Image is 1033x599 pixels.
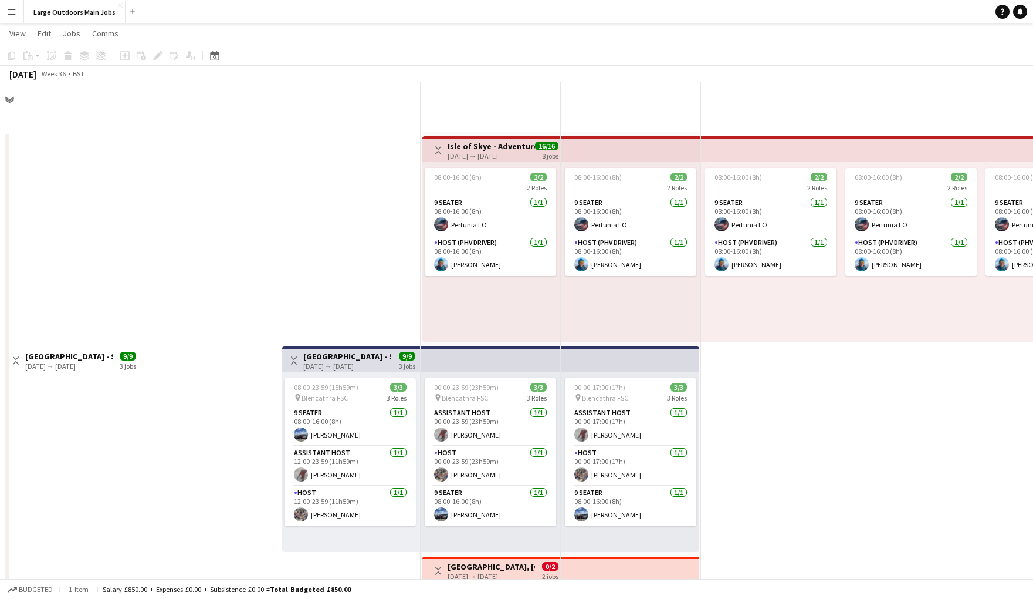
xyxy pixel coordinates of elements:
[530,383,547,392] span: 3/3
[565,406,696,446] app-card-role: Assistant Host1/100:00-17:00 (17h)[PERSON_NAME]
[947,183,967,192] span: 2 Roles
[667,183,687,192] span: 2 Roles
[425,378,556,526] app-job-card: 00:00-23:59 (23h59m)3/3 Blencathra FSC3 RolesAssistant Host1/100:00-23:59 (23h59m)[PERSON_NAME]Ho...
[705,168,836,276] app-job-card: 08:00-16:00 (8h)2/22 Roles9 Seater1/108:00-16:00 (8h)Pertunia LOHost (PHV Driver)1/108:00-16:00 (...
[448,561,535,572] h3: [GEOGRAPHIC_DATA], [GEOGRAPHIC_DATA], Sharp Edge.
[285,486,416,526] app-card-role: Host1/112:00-23:59 (11h59m)[PERSON_NAME]
[65,585,93,594] span: 1 item
[574,383,625,392] span: 00:00-17:00 (17h)
[33,26,56,41] a: Edit
[530,173,547,181] span: 2/2
[448,572,535,581] div: [DATE] → [DATE]
[667,393,687,402] span: 3 Roles
[565,236,696,276] app-card-role: Host (PHV Driver)1/108:00-16:00 (8h)[PERSON_NAME]
[542,562,558,571] span: 0/2
[951,173,967,181] span: 2/2
[574,173,622,181] span: 08:00-16:00 (8h)
[855,173,902,181] span: 08:00-16:00 (8h)
[535,142,558,150] span: 16/16
[270,585,351,594] span: Total Budgeted £850.00
[387,393,407,402] span: 3 Roles
[582,393,628,402] span: Blencathra FSC
[285,406,416,446] app-card-role: 9 Seater1/108:00-16:00 (8h)[PERSON_NAME]
[845,196,977,236] app-card-role: 9 Seater1/108:00-16:00 (8h)Pertunia LO
[527,393,547,402] span: 3 Roles
[103,585,351,594] div: Salary £850.00 + Expenses £0.00 + Subsistence £0.00 =
[845,168,977,276] app-job-card: 08:00-16:00 (8h)2/22 Roles9 Seater1/108:00-16:00 (8h)Pertunia LOHost (PHV Driver)1/108:00-16:00 (...
[565,196,696,236] app-card-role: 9 Seater1/108:00-16:00 (8h)Pertunia LO
[25,351,113,362] h3: [GEOGRAPHIC_DATA] - Striding Edge & Sharp Edge / Scafell Pike Challenge Weekend / Wild Swim - [GE...
[302,393,348,402] span: Blencathra FSC
[542,150,558,160] div: 8 jobs
[527,183,547,192] span: 2 Roles
[565,446,696,486] app-card-role: Host1/100:00-17:00 (17h)[PERSON_NAME]
[92,28,118,39] span: Comms
[19,585,53,594] span: Budgeted
[399,352,415,361] span: 9/9
[24,1,126,23] button: Large Outdoors Main Jobs
[705,196,836,236] app-card-role: 9 Seater1/108:00-16:00 (8h)Pertunia LO
[38,28,51,39] span: Edit
[294,383,358,392] span: 08:00-23:59 (15h59m)
[542,571,558,581] div: 2 jobs
[448,152,535,160] div: [DATE] → [DATE]
[714,173,762,181] span: 08:00-16:00 (8h)
[9,28,26,39] span: View
[670,173,687,181] span: 2/2
[58,26,85,41] a: Jobs
[565,168,696,276] app-job-card: 08:00-16:00 (8h)2/22 Roles9 Seater1/108:00-16:00 (8h)Pertunia LOHost (PHV Driver)1/108:00-16:00 (...
[87,26,123,41] a: Comms
[845,236,977,276] app-card-role: Host (PHV Driver)1/108:00-16:00 (8h)[PERSON_NAME]
[399,361,415,371] div: 3 jobs
[425,406,556,446] app-card-role: Assistant Host1/100:00-23:59 (23h59m)[PERSON_NAME]
[448,141,535,152] h3: Isle of Skye - Adventure & Explore
[63,28,80,39] span: Jobs
[565,378,696,526] app-job-card: 00:00-17:00 (17h)3/3 Blencathra FSC3 RolesAssistant Host1/100:00-17:00 (17h)[PERSON_NAME]Host1/10...
[303,351,391,362] h3: [GEOGRAPHIC_DATA] - Striding Edge & Sharp Edge / Scafell Pike Challenge Weekend / Wild Swim - [GE...
[6,583,55,596] button: Budgeted
[425,196,556,236] app-card-role: 9 Seater1/108:00-16:00 (8h)Pertunia LO
[425,236,556,276] app-card-role: Host (PHV Driver)1/108:00-16:00 (8h)[PERSON_NAME]
[807,183,827,192] span: 2 Roles
[9,68,36,80] div: [DATE]
[425,446,556,486] app-card-role: Host1/100:00-23:59 (23h59m)[PERSON_NAME]
[442,393,488,402] span: Blencathra FSC
[705,236,836,276] app-card-role: Host (PHV Driver)1/108:00-16:00 (8h)[PERSON_NAME]
[39,69,68,78] span: Week 36
[425,486,556,526] app-card-role: 9 Seater1/108:00-16:00 (8h)[PERSON_NAME]
[565,486,696,526] app-card-role: 9 Seater1/108:00-16:00 (8h)[PERSON_NAME]
[73,69,84,78] div: BST
[5,26,31,41] a: View
[285,446,416,486] app-card-role: Assistant Host1/112:00-23:59 (11h59m)[PERSON_NAME]
[303,362,391,371] div: [DATE] → [DATE]
[670,383,687,392] span: 3/3
[390,383,407,392] span: 3/3
[425,168,556,276] app-job-card: 08:00-16:00 (8h)2/22 Roles9 Seater1/108:00-16:00 (8h)Pertunia LOHost (PHV Driver)1/108:00-16:00 (...
[285,378,416,526] app-job-card: 08:00-23:59 (15h59m)3/3 Blencathra FSC3 Roles9 Seater1/108:00-16:00 (8h)[PERSON_NAME]Assistant Ho...
[120,352,136,361] span: 9/9
[811,173,827,181] span: 2/2
[120,361,136,371] div: 3 jobs
[434,383,499,392] span: 00:00-23:59 (23h59m)
[434,173,482,181] span: 08:00-16:00 (8h)
[25,362,113,371] div: [DATE] → [DATE]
